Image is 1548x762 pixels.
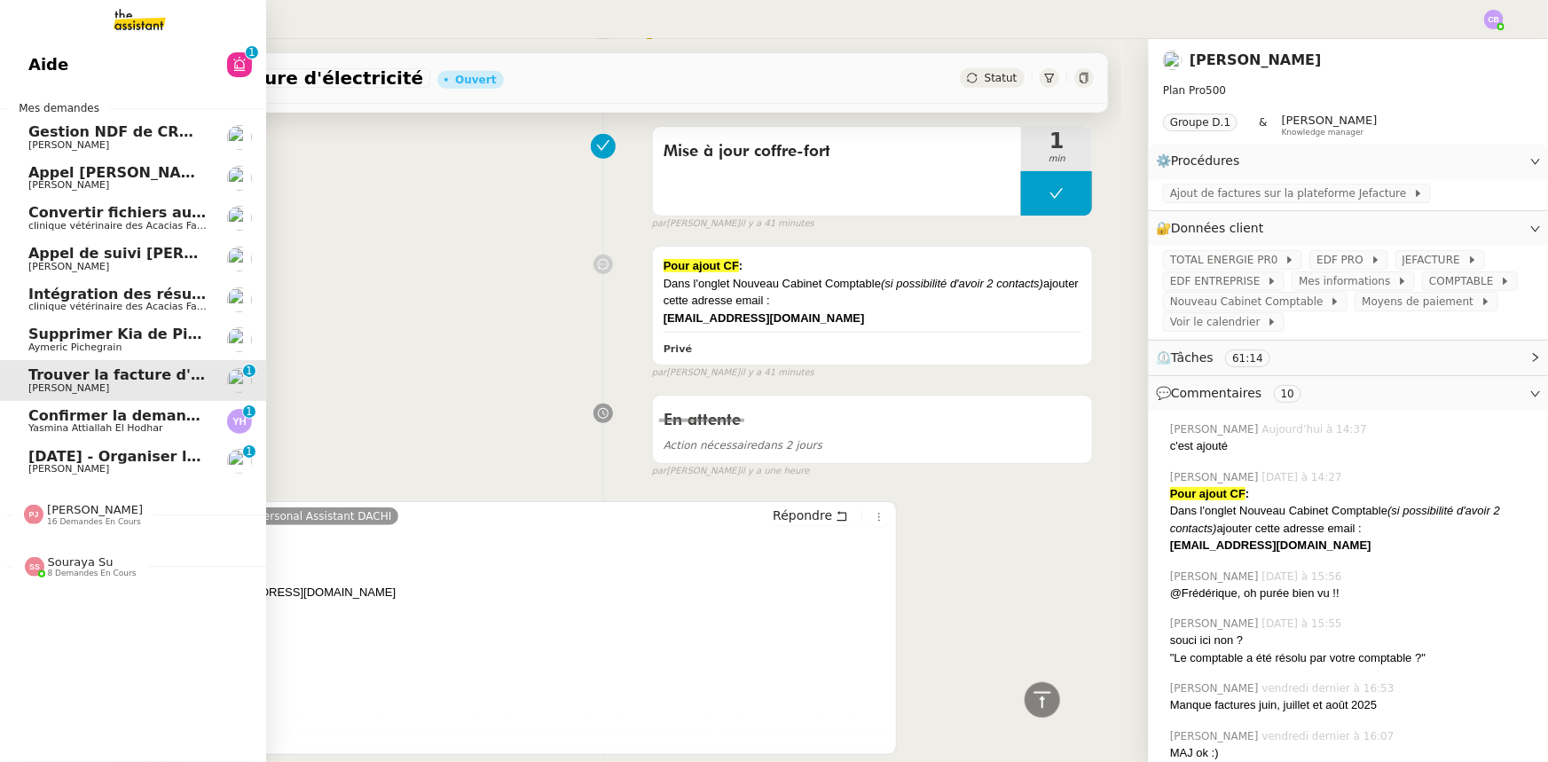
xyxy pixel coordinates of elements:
div: souci ici non ? [1170,632,1534,649]
span: [PERSON_NAME] [28,139,109,151]
span: Trouver la facture d'électricité [120,69,424,87]
img: users%2FUX3d5eFl6eVv5XRpuhmKXfpcWvv1%2Favatar%2Fdownload.jpeg [227,287,252,312]
div: Dans l'onglet Nouveau Cabinet Comptable ajouter cette adresse email : [664,275,1082,310]
span: min [1021,152,1092,167]
span: [PERSON_NAME] [47,503,143,516]
div: [PERSON_NAME] [121,635,890,653]
span: Intégration des résumés [URL] sur Notion - [DATE] [28,286,432,302]
span: Yasmina Attiallah El Hodhar [28,422,162,434]
b: Privé [664,343,692,355]
span: Plan Pro [1163,84,1206,97]
div: Bien à vous [121,618,890,636]
span: [PERSON_NAME] [1170,616,1262,632]
span: Répondre [773,507,832,524]
span: ⏲️ [1156,350,1285,365]
strong: : [739,259,743,272]
strong: Pour ajout CF [664,259,739,272]
app-user-label: Knowledge manager [1282,114,1378,137]
small: [PERSON_NAME] [652,464,810,479]
img: svg [24,505,43,524]
span: EDF ENTREPRISE [1170,272,1267,290]
em: (si possibilité d'avoir 2 contacts) [881,277,1043,290]
span: il y a 41 minutes [740,365,814,381]
span: Aymeric Pichegrain [28,342,122,353]
div: Rebonjour, [121,566,890,738]
div: Manque factures juin, juillet et août 2025 [1170,696,1534,714]
strong: [EMAIL_ADDRESS][DOMAIN_NAME] [1170,538,1371,552]
img: users%2F1PNv5soDtMeKgnH5onPMHqwjzQn1%2Favatar%2Fd0f44614-3c2d-49b8-95e9-0356969fcfd1 [227,327,252,352]
div: "Le comptable a été résolu par votre comptable ?" [1170,649,1534,667]
small: [PERSON_NAME] [652,365,814,381]
nz-badge-sup: 1 [243,365,255,377]
img: svg [1484,10,1504,29]
span: Commentaires [1171,386,1261,400]
span: [PERSON_NAME] [28,382,109,394]
p: 1 [246,405,253,421]
span: par [652,216,667,232]
span: [PERSON_NAME] [28,261,109,272]
span: En attente [664,412,741,428]
span: 🔐 [1156,218,1271,239]
span: [PERSON_NAME] [1170,469,1262,485]
span: JEFACTURE [1403,251,1467,269]
img: users%2FW4OQjB9BRtYK2an7yusO0WsYLsD3%2Favatar%2F28027066-518b-424c-8476-65f2e549ac29 [227,166,252,191]
div: c'est ajouté [1170,437,1534,455]
img: users%2F7nLfdXEOePNsgCtodsK58jnyGKv1%2Favatar%2FIMG_1682.jpeg [227,368,252,393]
span: Action nécessaire [664,439,758,452]
h4: Re: [121,532,890,557]
a: [PERSON_NAME] [1190,51,1322,68]
strong: : [1245,487,1249,500]
span: [PERSON_NAME] [1170,569,1262,585]
span: clinique vétérinaire des Acacias Famose [28,301,224,312]
span: Aide [28,51,68,78]
span: EDF PRO [1316,251,1370,269]
div: Ouvert [455,75,496,85]
div: MAJ ok :) [1170,744,1534,762]
span: Trouver la facture d'électricité [28,366,271,383]
nz-badge-sup: 1 [243,405,255,418]
button: Répondre [766,506,854,525]
span: il y a 41 minutes [740,216,814,232]
strong: Pour ajout CF [1170,487,1245,500]
img: svg [227,409,252,434]
span: Appel [PERSON_NAME] [28,164,211,181]
img: svg [25,557,44,577]
span: dans 2 jours [664,439,822,452]
span: [DATE] à 14:27 [1262,469,1346,485]
span: TOTAL ENERGIE PR0 [1170,251,1285,269]
div: Voici son mail : [EMAIL_ADDRESS][DOMAIN_NAME] [121,584,890,739]
img: users%2F7nLfdXEOePNsgCtodsK58jnyGKv1%2Favatar%2FIMG_1682.jpeg [1163,51,1183,70]
span: Gestion NDF de CRMOPS - septembre 2025 [28,123,373,140]
div: ⏲️Tâches 61:14 [1149,341,1548,375]
div: @Frédérique, oh purée bien vu !! [1170,585,1534,602]
span: [PERSON_NAME] [28,463,109,475]
span: Moyens de paiement [1362,293,1480,310]
span: [PERSON_NAME] [28,179,109,191]
nz-tag: 10 [1274,385,1301,403]
span: [PERSON_NAME] [1282,114,1378,127]
span: vendredi dernier à 16:07 [1262,728,1398,744]
span: 16 demandes en cours [47,517,141,527]
small: [PERSON_NAME] [652,216,814,232]
p: 1 [248,46,255,62]
span: Mise à jour coffre-fort [664,138,1011,165]
span: Tâches [1171,350,1214,365]
span: 💬 [1156,386,1308,400]
img: users%2FC9SBsJ0duuaSgpQFj5LgoEX8n0o2%2Favatar%2Fec9d51b8-9413-4189-adfb-7be4d8c96a3c [227,449,252,474]
div: 🔐Données client [1149,211,1548,246]
em: (si possibilité d'avoir 2 contacts) [1170,504,1500,535]
span: par [652,464,667,479]
p: 1 [246,365,253,381]
img: users%2FUX3d5eFl6eVv5XRpuhmKXfpcWvv1%2Favatar%2Fdownload.jpeg [227,206,252,231]
div: Dans l'onglet Nouveau Cabinet Comptable ajouter cette adresse email : [1170,502,1534,537]
span: Appel de suivi [PERSON_NAME] - OPP7174 AIMS INDUSTRIE [28,245,503,262]
span: ⚙️ [1156,151,1248,171]
span: Statut [985,72,1018,84]
nz-badge-sup: 1 [246,46,258,59]
span: par [652,365,667,381]
nz-badge-sup: 1 [243,445,255,458]
strong: [EMAIL_ADDRESS][DOMAIN_NAME] [664,311,865,325]
span: [DATE] à 15:56 [1262,569,1346,585]
span: Souraya Su [48,555,114,569]
span: Mes informations [1299,272,1397,290]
